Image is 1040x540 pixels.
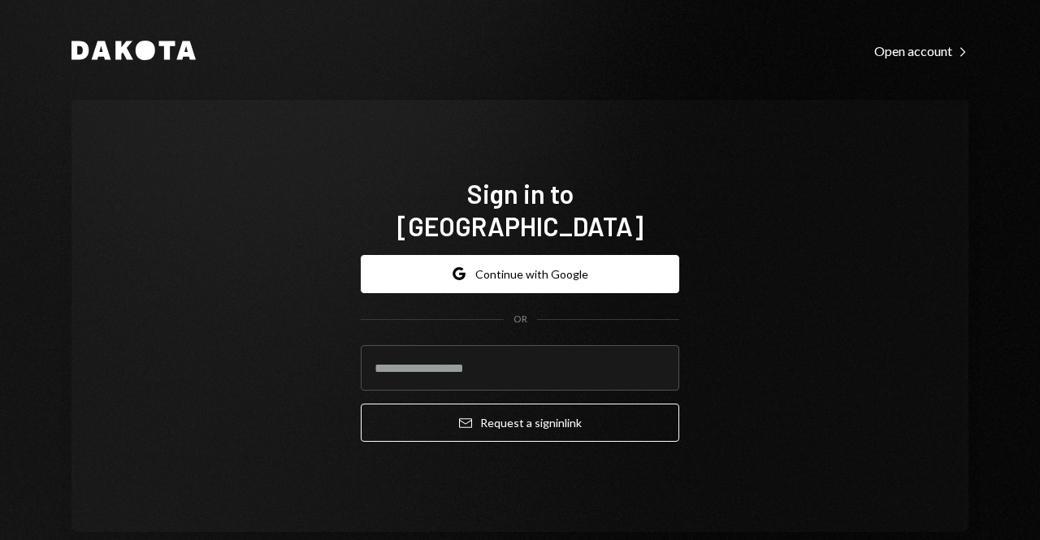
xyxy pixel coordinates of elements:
h1: Sign in to [GEOGRAPHIC_DATA] [361,177,679,242]
button: Request a signinlink [361,404,679,442]
div: Open account [874,43,968,59]
button: Continue with Google [361,255,679,293]
a: Open account [874,41,968,59]
div: OR [513,313,527,326]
